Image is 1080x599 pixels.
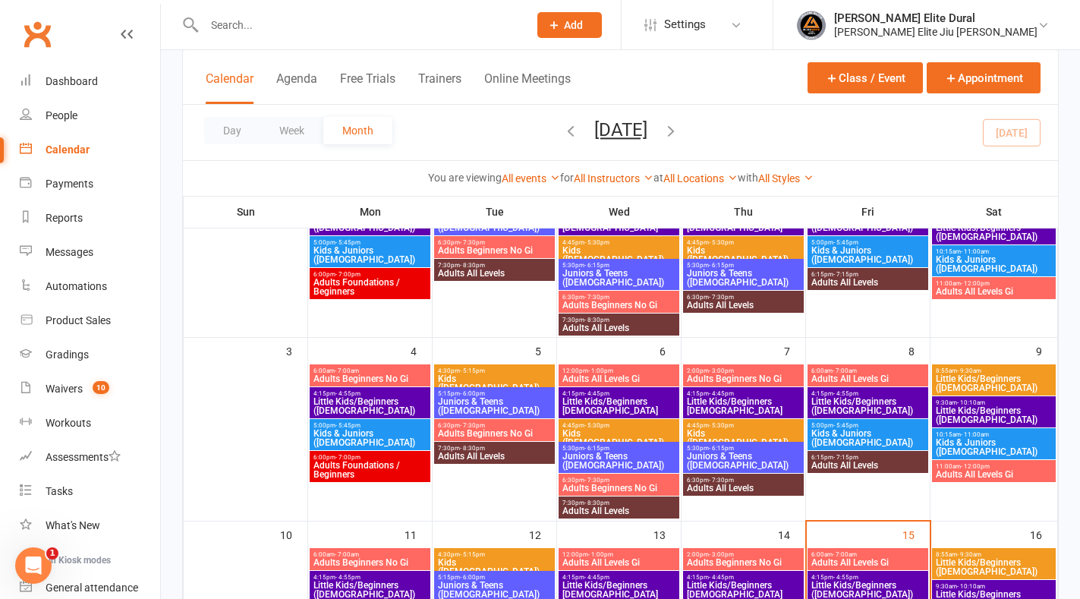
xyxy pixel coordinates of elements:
[806,196,930,228] th: Fri
[957,551,981,558] span: - 9:30am
[313,454,427,461] span: 6:00pm
[502,172,560,184] a: All events
[811,239,925,246] span: 5:00pm
[584,445,609,452] span: - 6:15pm
[46,348,89,361] div: Gradings
[46,417,91,429] div: Workouts
[686,214,801,232] span: Little Kids/Beginners [DEMOGRAPHIC_DATA]
[20,338,160,372] a: Gradings
[686,484,801,493] span: Adults All Levels
[313,390,427,397] span: 4:15pm
[784,338,805,363] div: 7
[46,547,58,560] span: 1
[584,390,609,397] span: - 4:45pm
[664,8,706,42] span: Settings
[437,390,552,397] span: 5:15pm
[308,196,433,228] th: Mon
[588,367,613,374] span: - 1:00pm
[961,431,989,438] span: - 11:00am
[313,239,427,246] span: 5:00pm
[437,246,552,255] span: Adults Beginners No Gi
[313,278,427,296] span: Adults Foundations / Beginners
[833,574,858,581] span: - 4:55pm
[686,422,801,429] span: 4:45pm
[313,574,427,581] span: 4:15pm
[46,246,93,258] div: Messages
[437,558,552,576] span: Kids ([DEMOGRAPHIC_DATA])
[46,212,83,224] div: Reports
[340,71,395,104] button: Free Trials
[562,506,676,515] span: Adults All Levels
[709,477,734,484] span: - 7:30pm
[562,397,676,415] span: Little Kids/Beginners [DEMOGRAPHIC_DATA]
[686,452,801,470] span: Juniors & Teens ([DEMOGRAPHIC_DATA])
[935,470,1053,479] span: Adults All Levels Gi
[686,581,801,599] span: Little Kids/Beginners [DEMOGRAPHIC_DATA]
[584,294,609,301] span: - 7:30pm
[460,262,485,269] span: - 8:30pm
[460,390,485,397] span: - 6:00pm
[562,214,676,232] span: Little Kids/Beginners [DEMOGRAPHIC_DATA]
[562,239,676,246] span: 4:45pm
[437,269,552,278] span: Adults All Levels
[811,390,925,397] span: 4:15pm
[437,551,552,558] span: 4:30pm
[562,558,676,567] span: Adults All Levels Gi
[935,287,1053,296] span: Adults All Levels Gi
[46,178,93,190] div: Payments
[935,431,1053,438] span: 10:15am
[564,19,583,31] span: Add
[935,280,1053,287] span: 11:00am
[428,172,502,184] strong: You are viewing
[833,390,858,397] span: - 4:55pm
[560,172,574,184] strong: for
[686,294,801,301] span: 6:30pm
[562,422,676,429] span: 4:45pm
[537,12,602,38] button: Add
[935,558,1053,576] span: Little Kids/Beginners ([DEMOGRAPHIC_DATA])
[686,477,801,484] span: 6:30pm
[811,461,925,470] span: Adults All Levels
[935,399,1053,406] span: 9:30am
[276,71,317,104] button: Agenda
[584,574,609,581] span: - 4:45pm
[20,167,160,201] a: Payments
[833,422,858,429] span: - 5:45pm
[562,452,676,470] span: Juniors & Teens ([DEMOGRAPHIC_DATA])
[709,239,734,246] span: - 5:30pm
[935,374,1053,393] span: Little Kids/Beginners ([DEMOGRAPHIC_DATA])
[584,262,609,269] span: - 6:15pm
[437,581,552,599] span: Juniors & Teens ([DEMOGRAPHIC_DATA])
[46,109,77,121] div: People
[935,406,1053,424] span: Little Kids/Beginners ([DEMOGRAPHIC_DATA])
[437,239,552,246] span: 6:30pm
[46,75,98,87] div: Dashboard
[206,71,253,104] button: Calendar
[562,390,676,397] span: 4:15pm
[286,338,307,363] div: 3
[20,65,160,99] a: Dashboard
[588,551,613,558] span: - 1:00pm
[811,397,925,415] span: Little Kids/Beginners ([DEMOGRAPHIC_DATA])
[663,172,738,184] a: All Locations
[833,454,858,461] span: - 7:15pm
[460,367,485,374] span: - 5:15pm
[653,522,681,547] div: 13
[93,381,109,394] span: 10
[811,558,925,567] span: Adults All Levels Gi
[46,519,100,531] div: What's New
[335,367,359,374] span: - 7:00am
[584,477,609,484] span: - 7:30pm
[313,246,427,264] span: Kids & Juniors ([DEMOGRAPHIC_DATA])
[961,280,990,287] span: - 12:00pm
[562,294,676,301] span: 6:30pm
[1030,522,1057,547] div: 16
[957,583,985,590] span: - 10:10am
[935,583,1053,590] span: 9:30am
[313,429,427,447] span: Kids & Juniors ([DEMOGRAPHIC_DATA])
[437,262,552,269] span: 7:30pm
[460,422,485,429] span: - 7:30pm
[686,429,801,447] span: Kids ([DEMOGRAPHIC_DATA])
[411,338,432,363] div: 4
[811,214,925,232] span: Little Kids/Beginners ([DEMOGRAPHIC_DATA])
